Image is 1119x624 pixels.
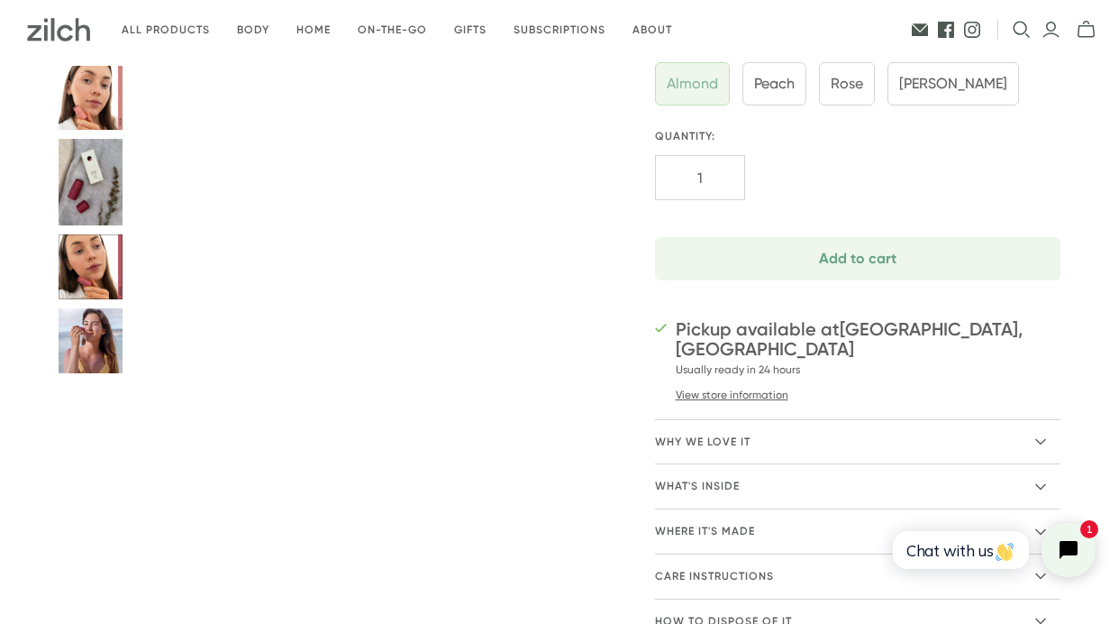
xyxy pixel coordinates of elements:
[655,237,1061,280] button: Add to cart
[1013,21,1031,39] button: Open search
[873,508,1111,592] iframe: Tidio Chat
[655,569,774,584] span: care instructions
[655,524,755,539] span: Where it's made
[655,420,1061,464] summary: Why we love it
[655,479,740,494] span: What's inside
[441,9,500,51] a: Gifts
[59,308,123,373] button: Tinted Lip Zinc SPF 30 EcoStick thumbnail
[59,234,123,299] button: Tinted Lip Zinc SPF 30 EcoStick thumbnail
[655,435,751,450] span: Why we love it
[27,18,90,41] img: Zilch has done the hard yards and handpicked the best ethical and sustainable products for you an...
[655,129,1061,144] label: Quantity:
[655,509,1061,554] summary: Where it's made
[676,319,1061,359] h3: Pickup available at
[655,555,1061,599] summary: care instructions
[283,9,344,51] a: Home
[1071,20,1101,40] button: mini-cart-toggle
[655,464,1061,509] summary: What's inside
[59,139,123,225] button: Tinted Lip Zinc SPF 30 EcoStick thumbnail
[676,363,800,376] small: Usually ready in 24 hours
[676,389,1061,401] button: View store information
[59,66,123,131] button: Tinted Lip Zinc SPF 30 EcoStick thumbnail
[344,9,441,51] a: On-the-go
[223,9,283,51] a: Body
[1042,20,1060,40] a: Login
[676,318,1023,360] b: [GEOGRAPHIC_DATA], [GEOGRAPHIC_DATA]
[108,9,223,51] a: All products
[500,9,619,51] a: Subscriptions
[619,9,686,51] a: About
